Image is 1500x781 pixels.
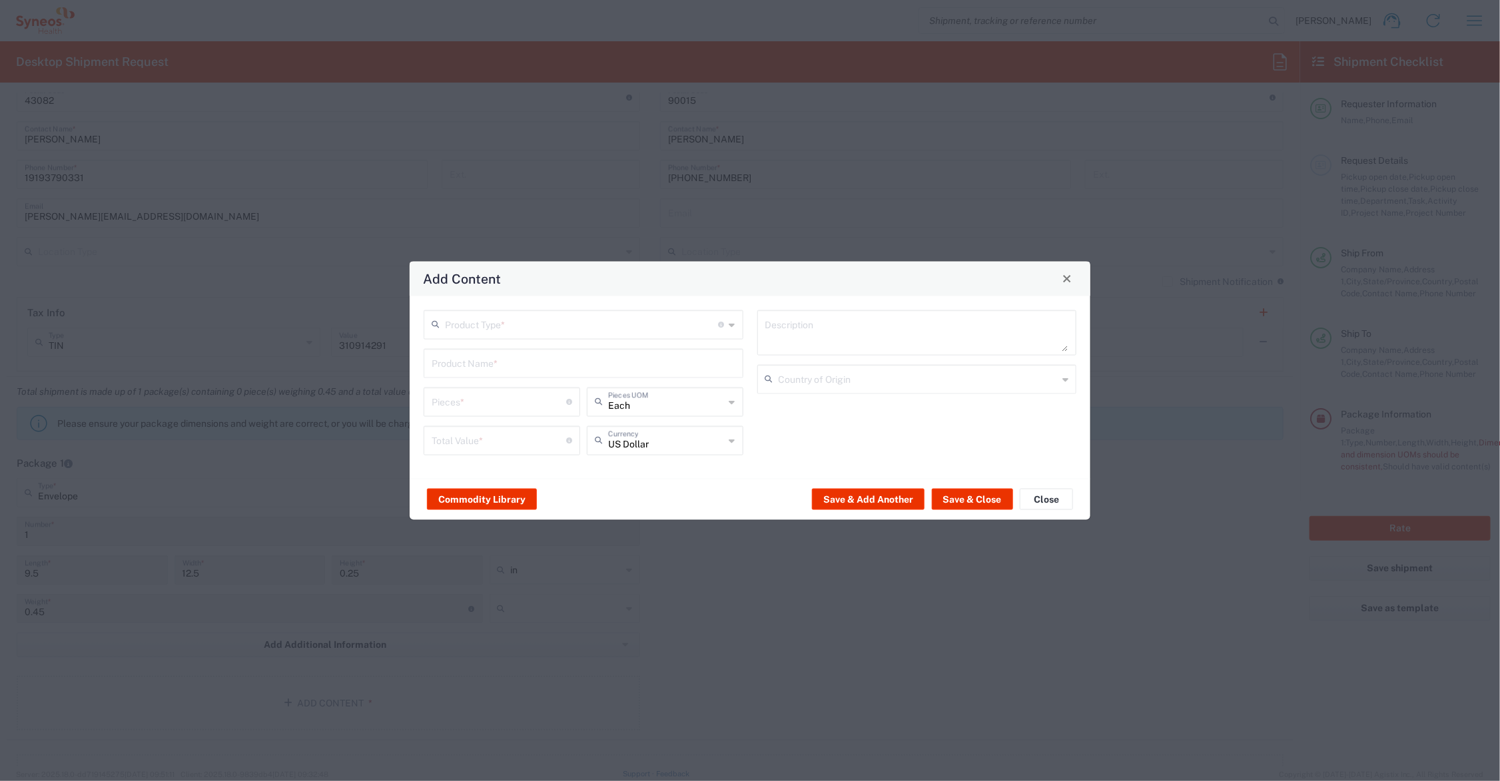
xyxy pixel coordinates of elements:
button: Save & Close [932,489,1013,510]
button: Close [1020,489,1073,510]
h4: Add Content [424,269,502,288]
button: Commodity Library [427,489,537,510]
button: Save & Add Another [812,489,925,510]
button: Close [1058,269,1076,288]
